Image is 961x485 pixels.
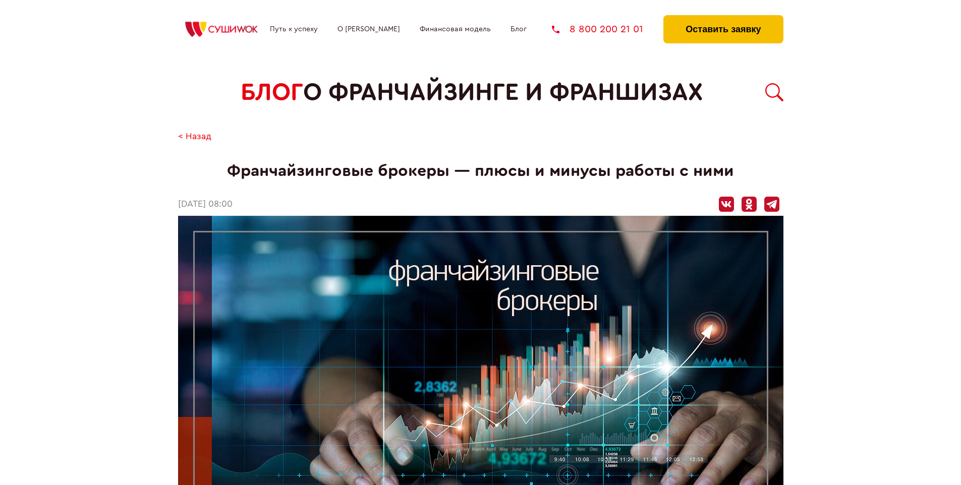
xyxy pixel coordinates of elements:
[178,162,783,180] h1: Франчайзинговые брокеры ― плюсы и минусы работы с ними
[663,15,783,43] button: Оставить заявку
[511,25,527,33] a: Блог
[270,25,318,33] a: Путь к успеху
[570,24,643,34] span: 8 800 200 21 01
[178,199,233,210] time: [DATE] 08:00
[241,79,303,106] span: БЛОГ
[337,25,400,33] a: О [PERSON_NAME]
[420,25,491,33] a: Финансовая модель
[178,132,211,142] a: < Назад
[552,24,643,34] a: 8 800 200 21 01
[303,79,703,106] span: о франчайзинге и франшизах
